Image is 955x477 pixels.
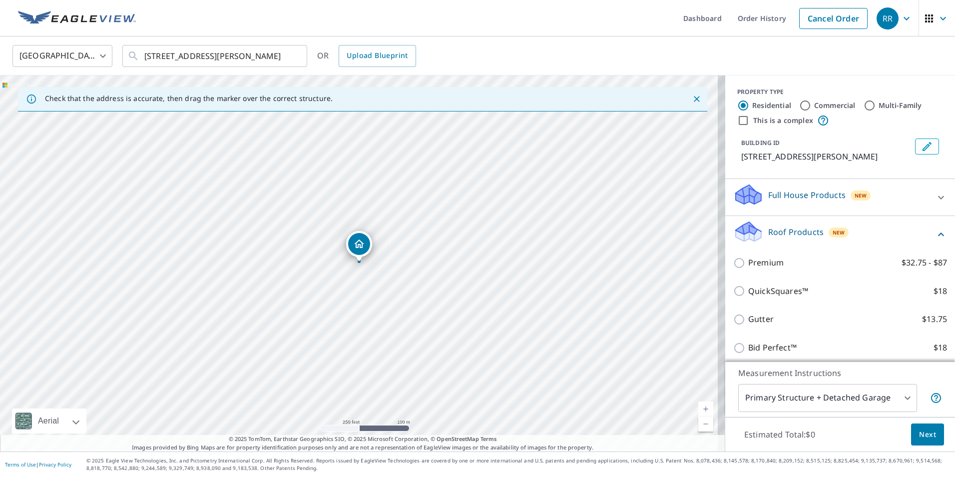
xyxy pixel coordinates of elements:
p: Measurement Instructions [738,367,942,379]
div: OR [317,45,416,67]
div: Roof ProductsNew [733,220,947,248]
img: EV Logo [18,11,136,26]
p: BUILDING ID [741,138,780,147]
p: QuickSquares™ [748,285,808,297]
a: Cancel Order [799,8,868,29]
div: Aerial [12,408,86,433]
label: This is a complex [753,115,813,125]
label: Residential [752,100,791,110]
div: [GEOGRAPHIC_DATA] [12,42,112,70]
button: Next [911,423,944,446]
span: Next [919,428,936,441]
div: Aerial [35,408,62,433]
span: © 2025 TomTom, Earthstar Geographics SIO, © 2025 Microsoft Corporation, © [229,435,497,443]
p: Roof Products [768,226,824,238]
p: Gutter [748,313,774,325]
p: Check that the address is accurate, then drag the marker over the correct structure. [45,94,333,103]
a: Current Level 17, Zoom Out [698,416,713,431]
p: Full House Products [768,189,846,201]
p: $18 [934,285,947,297]
div: RR [877,7,899,29]
button: Edit building 1 [915,138,939,154]
p: $32.75 - $87 [902,256,947,269]
div: PROPERTY TYPE [737,87,943,96]
p: $13.75 [922,313,947,325]
p: Premium [748,256,784,269]
button: Close [690,92,703,105]
div: Full House ProductsNew [733,183,947,211]
p: [STREET_ADDRESS][PERSON_NAME] [741,150,911,162]
span: New [833,228,845,236]
a: Upload Blueprint [339,45,416,67]
p: Bid Perfect™ [748,341,797,354]
a: Privacy Policy [39,461,71,468]
p: | [5,461,71,467]
a: Current Level 17, Zoom In [698,401,713,416]
span: Your report will include the primary structure and a detached garage if one exists. [930,392,942,404]
a: OpenStreetMap [437,435,478,442]
a: Terms [480,435,497,442]
p: $18 [934,341,947,354]
p: © 2025 Eagle View Technologies, Inc. and Pictometry International Corp. All Rights Reserved. Repo... [86,457,950,472]
a: Terms of Use [5,461,36,468]
p: Estimated Total: $0 [736,423,823,445]
div: Primary Structure + Detached Garage [738,384,917,412]
span: New [855,191,867,199]
label: Multi-Family [879,100,922,110]
div: Dropped pin, building 1, Residential property, 913 Hillside Dr Justin, TX 76247 [346,231,372,262]
input: Search by address or latitude-longitude [144,42,287,70]
label: Commercial [814,100,856,110]
span: Upload Blueprint [347,49,408,62]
